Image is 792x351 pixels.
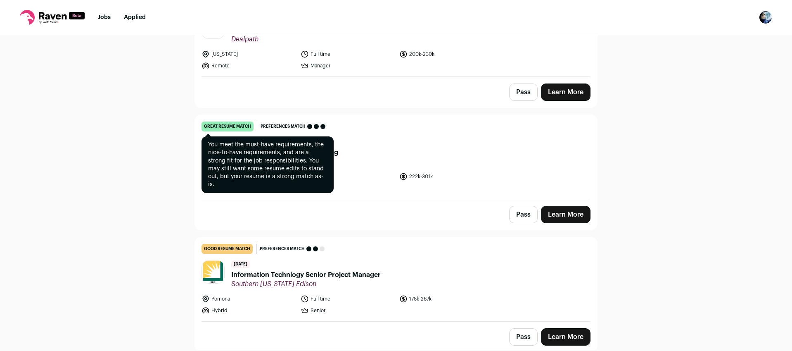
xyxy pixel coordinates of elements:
[260,245,305,253] span: Preferences match
[541,84,590,101] a: Learn More
[509,328,538,346] button: Pass
[509,206,538,223] button: Pass
[195,237,597,321] a: good resume match Preferences match [DATE] Information Technlogy Senior Project Manager Southern ...
[541,328,590,346] a: Learn More
[231,270,381,280] span: Information Technlogy Senior Project Manager
[509,84,538,101] button: Pass
[202,295,296,303] li: Pomona
[202,50,296,58] li: [US_STATE]
[231,280,381,288] span: Southern [US_STATE] Edison
[202,244,253,254] div: good resume match
[399,172,493,181] li: 222k-301k
[759,11,772,24] button: Open dropdown
[202,122,254,131] div: great resume match
[202,261,224,283] img: 0dc290a43fbc7eb39d01c06e6fbb67149d616c2e61d5aa1a1873f5b42315caca.jpg
[759,11,772,24] img: 1548340-medium_jpg
[399,50,493,58] li: 200k-230k
[202,136,334,193] div: You meet the must-have requirements, the nice-to-have requirements, and are a strong fit for the ...
[301,295,395,303] li: Full time
[195,115,597,199] a: great resume match You meet the must-have requirements, the nice-to-have requirements, and are a ...
[231,260,250,268] span: [DATE]
[301,306,395,315] li: Senior
[261,122,306,131] span: Preferences match
[202,62,296,70] li: Remote
[98,14,111,20] a: Jobs
[541,206,590,223] a: Learn More
[301,172,395,181] li: Full time
[124,14,146,20] a: Applied
[301,184,395,192] li: Manager
[231,35,300,43] span: Dealpath
[202,306,296,315] li: Hybrid
[301,50,395,58] li: Full time
[399,295,493,303] li: 178k-267k
[301,62,395,70] li: Manager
